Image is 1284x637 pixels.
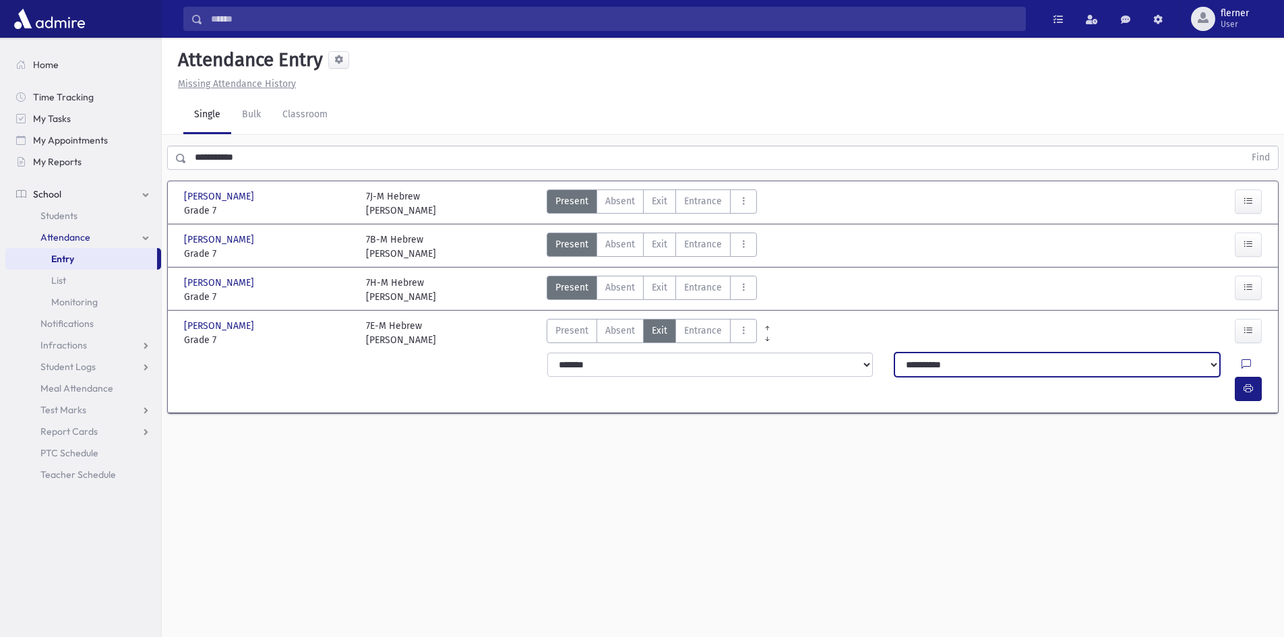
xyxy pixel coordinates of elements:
[40,317,94,330] span: Notifications
[5,442,161,464] a: PTC Schedule
[33,156,82,168] span: My Reports
[184,333,353,347] span: Grade 7
[5,377,161,399] a: Meal Attendance
[366,276,436,304] div: 7H-M Hebrew [PERSON_NAME]
[5,291,161,313] a: Monitoring
[555,324,588,338] span: Present
[5,86,161,108] a: Time Tracking
[33,134,108,146] span: My Appointments
[173,49,323,71] h5: Attendance Entry
[231,96,272,134] a: Bulk
[40,339,87,351] span: Infractions
[183,96,231,134] a: Single
[366,189,436,218] div: 7J-M Hebrew [PERSON_NAME]
[5,129,161,151] a: My Appointments
[184,247,353,261] span: Grade 7
[51,253,74,265] span: Entry
[684,280,722,295] span: Entrance
[5,356,161,377] a: Student Logs
[184,204,353,218] span: Grade 7
[5,54,161,75] a: Home
[547,233,757,261] div: AttTypes
[40,361,96,373] span: Student Logs
[5,399,161,421] a: Test Marks
[5,464,161,485] a: Teacher Schedule
[1244,146,1278,169] button: Find
[547,319,757,347] div: AttTypes
[1221,19,1249,30] span: User
[178,78,296,90] u: Missing Attendance History
[40,468,116,481] span: Teacher Schedule
[11,5,88,32] img: AdmirePro
[51,274,66,286] span: List
[33,188,61,200] span: School
[366,319,436,347] div: 7E-M Hebrew [PERSON_NAME]
[652,237,667,251] span: Exit
[555,194,588,208] span: Present
[684,194,722,208] span: Entrance
[684,237,722,251] span: Entrance
[51,296,98,308] span: Monitoring
[605,280,635,295] span: Absent
[184,319,257,333] span: [PERSON_NAME]
[33,91,94,103] span: Time Tracking
[5,334,161,356] a: Infractions
[5,313,161,334] a: Notifications
[652,280,667,295] span: Exit
[40,382,113,394] span: Meal Attendance
[605,194,635,208] span: Absent
[5,108,161,129] a: My Tasks
[40,404,86,416] span: Test Marks
[652,194,667,208] span: Exit
[184,189,257,204] span: [PERSON_NAME]
[5,226,161,248] a: Attendance
[605,237,635,251] span: Absent
[652,324,667,338] span: Exit
[203,7,1025,31] input: Search
[5,205,161,226] a: Students
[5,248,157,270] a: Entry
[547,189,757,218] div: AttTypes
[5,183,161,205] a: School
[5,270,161,291] a: List
[184,290,353,304] span: Grade 7
[184,276,257,290] span: [PERSON_NAME]
[1221,8,1249,19] span: flerner
[272,96,338,134] a: Classroom
[547,276,757,304] div: AttTypes
[555,280,588,295] span: Present
[5,421,161,442] a: Report Cards
[684,324,722,338] span: Entrance
[40,425,98,437] span: Report Cards
[173,78,296,90] a: Missing Attendance History
[40,210,78,222] span: Students
[40,447,98,459] span: PTC Schedule
[40,231,90,243] span: Attendance
[605,324,635,338] span: Absent
[33,113,71,125] span: My Tasks
[366,233,436,261] div: 7B-M Hebrew [PERSON_NAME]
[184,233,257,247] span: [PERSON_NAME]
[33,59,59,71] span: Home
[5,151,161,173] a: My Reports
[555,237,588,251] span: Present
